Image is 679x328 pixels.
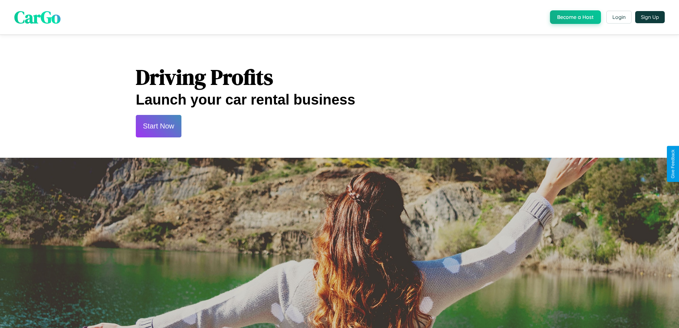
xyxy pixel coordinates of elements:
h1: Driving Profits [136,62,543,92]
button: Login [606,11,632,24]
h2: Launch your car rental business [136,92,543,108]
button: Become a Host [550,10,601,24]
div: Give Feedback [670,150,675,178]
span: CarGo [14,5,61,29]
button: Sign Up [635,11,665,23]
button: Start Now [136,115,181,137]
